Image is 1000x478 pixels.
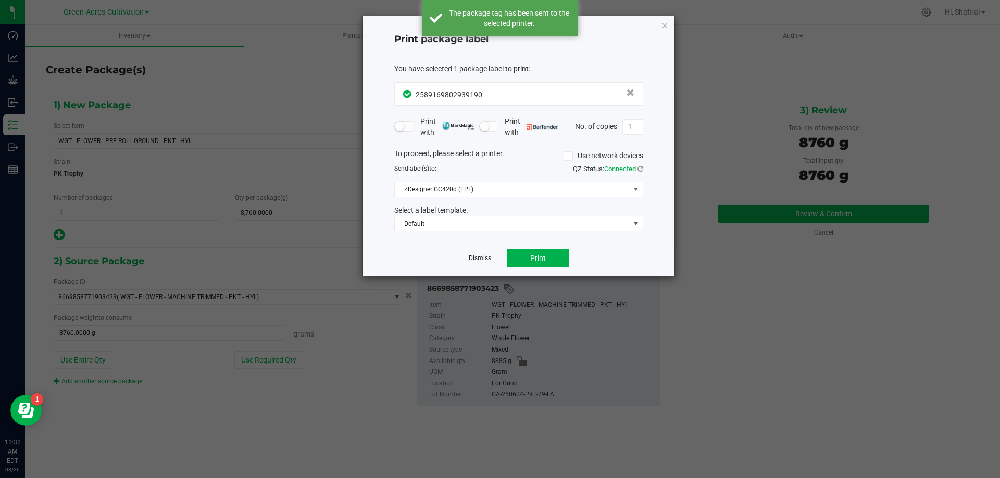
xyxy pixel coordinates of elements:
[408,165,429,172] span: label(s)
[394,33,643,46] h4: Print package label
[448,8,570,29] div: The package tag has been sent to the selected printer.
[386,148,651,164] div: To proceed, please select a printer.
[564,150,643,161] label: Use network devices
[395,182,630,197] span: ZDesigner GC420d (EPL)
[575,122,617,130] span: No. of copies
[442,122,474,130] img: mark_magic_cybra.png
[394,64,529,73] span: You have selected 1 package label to print
[386,205,651,216] div: Select a label template.
[31,393,43,406] iframe: Resource center unread badge
[10,395,42,426] iframe: Resource center
[395,216,630,231] span: Default
[604,165,636,173] span: Connected
[420,116,474,138] span: Print with
[394,63,643,74] div: :
[403,88,413,99] span: In Sync
[530,254,546,262] span: Print
[507,249,569,267] button: Print
[573,165,643,173] span: QZ Status:
[394,165,436,172] span: Send to:
[416,91,482,99] span: 2589169802939190
[527,124,558,130] img: bartender.png
[505,116,558,138] span: Print with
[469,254,491,263] a: Dismiss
